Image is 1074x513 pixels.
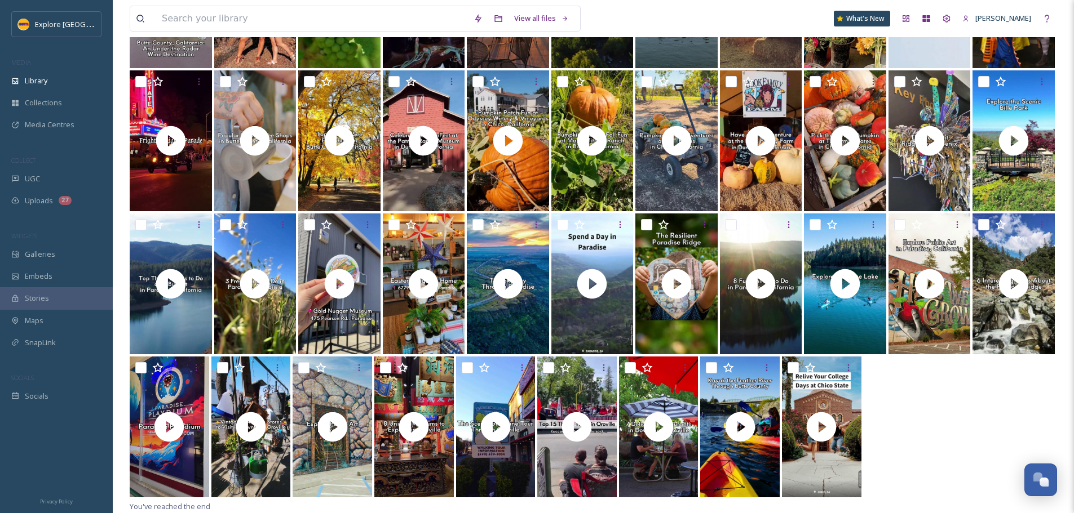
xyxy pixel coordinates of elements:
[720,70,802,211] img: thumbnail
[25,391,48,402] span: Socials
[298,70,381,211] img: thumbnail
[130,356,209,497] img: thumbnail
[456,356,536,497] img: thumbnail
[537,356,617,497] img: thumbnail
[25,119,74,130] span: Media Centres
[40,498,73,505] span: Privacy Policy
[551,70,634,211] img: thumbnail
[298,213,381,354] img: thumbnail
[59,196,72,205] div: 27
[374,356,454,497] img: thumbnail
[40,494,73,507] a: Privacy Policy
[834,11,890,26] a: What's New
[467,213,549,354] img: thumbnail
[25,249,55,260] span: Galleries
[635,70,718,211] img: thumbnail
[25,195,53,206] span: Uploads
[293,356,372,497] img: thumbnail
[156,6,468,31] input: Search your library
[130,501,210,511] span: You've reached the end
[25,315,43,326] span: Maps
[11,58,31,66] span: MEDIA
[25,337,56,348] span: SnapLink
[720,213,802,354] img: thumbnail
[804,213,886,354] img: thumbnail
[18,19,29,30] img: Butte%20County%20logo.png
[25,75,47,86] span: Library
[214,213,297,354] img: thumbnail
[11,373,34,382] span: SOCIALS
[973,213,1055,354] img: thumbnail
[214,70,297,211] img: thumbnail
[130,70,212,211] img: thumbnail
[211,356,291,497] img: thumbnail
[700,356,780,497] img: thumbnail
[551,213,634,354] img: thumbnail
[25,173,40,184] span: UGC
[973,70,1055,211] img: thumbnail
[11,231,37,240] span: WIDGETS
[130,213,212,354] img: thumbnail
[35,19,134,29] span: Explore [GEOGRAPHIC_DATA]
[957,7,1037,29] a: [PERSON_NAME]
[467,70,549,211] img: thumbnail
[635,213,718,354] img: thumbnail
[782,356,861,497] img: thumbnail
[975,13,1031,23] span: [PERSON_NAME]
[889,70,971,211] img: thumbnail
[1024,463,1057,496] button: Open Chat
[11,156,36,164] span: COLLECT
[889,213,971,354] img: thumbnail
[804,70,886,211] img: thumbnail
[619,356,699,497] img: thumbnail
[25,293,49,304] span: Stories
[25,97,62,108] span: Collections
[25,271,52,282] span: Embeds
[509,7,574,29] a: View all files
[383,70,465,211] img: thumbnail
[383,213,465,354] img: thumbnail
